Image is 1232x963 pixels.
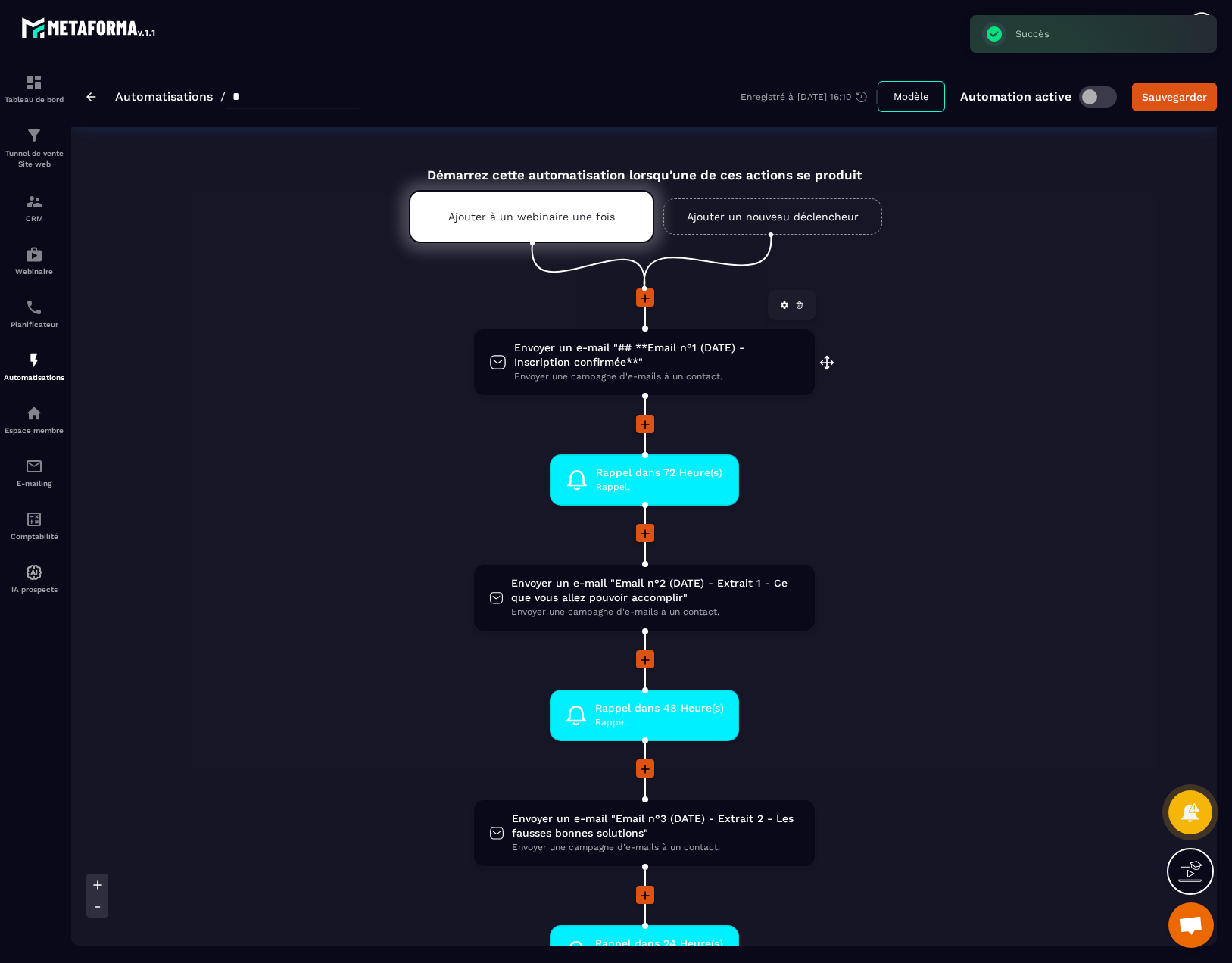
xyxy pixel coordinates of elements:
[4,373,64,382] p: Automatisations
[4,426,64,435] p: Espace membre
[4,95,64,104] p: Tableau de bord
[514,341,799,369] span: Envoyer un e-mail "## **Email n°1 (DATE) - Inscription confirmée**"
[4,499,64,552] a: accountantaccountantComptabilité
[797,92,851,102] p: [DATE] 16:10
[595,715,724,730] span: Rappel.
[4,148,64,170] p: Tunnel de vente Site web
[4,181,64,234] a: formationformationCRM
[1132,83,1217,111] button: Sauvegarder
[663,198,882,235] a: Ajouter un nouveau déclencheur
[595,701,724,715] span: Rappel dans 48 Heure(s)
[4,214,64,223] p: CRM
[4,267,64,276] p: Webinaire
[25,245,43,263] img: automations
[512,812,799,840] span: Envoyer un e-mail "Email n°3 (DATE) - Extrait 2 - Les fausses bonnes solutions"
[4,62,64,115] a: formationformationTableau de bord
[4,287,64,340] a: schedulerschedulerPlanificateur
[25,351,43,369] img: automations
[4,115,64,181] a: formationformationTunnel de vente Site web
[371,150,917,182] div: Démarrez cette automatisation lorsqu'une de ces actions se produit
[4,393,64,446] a: automationsautomationsEspace membre
[878,81,945,112] button: Modèle
[1142,89,1207,104] div: Sauvegarder
[115,89,213,104] a: Automatisations
[595,937,723,951] span: Rappel dans 24 Heure(s)
[511,576,800,605] span: Envoyer un e-mail "Email n°2 (DATE) - Extrait 1 - Ce que vous allez pouvoir accomplir"
[4,479,64,488] p: E-mailing
[448,210,615,223] p: Ajouter à un webinaire une fois
[514,369,799,384] span: Envoyer une campagne d'e-mails à un contact.
[4,234,64,287] a: automationsautomationsWebinaire
[25,510,43,528] img: accountant
[86,92,96,101] img: arrow
[1168,902,1214,948] a: Mở cuộc trò chuyện
[4,320,64,329] p: Planificateur
[220,89,226,104] span: /
[25,457,43,475] img: email
[511,605,800,619] span: Envoyer une campagne d'e-mails à un contact.
[25,73,43,92] img: formation
[960,89,1071,104] p: Automation active
[25,298,43,316] img: scheduler
[741,90,878,104] div: Enregistré à
[596,480,722,494] span: Rappel.
[25,126,43,145] img: formation
[21,14,158,41] img: logo
[4,446,64,499] a: emailemailE-mailing
[512,840,799,855] span: Envoyer une campagne d'e-mails à un contact.
[4,585,64,594] p: IA prospects
[25,563,43,581] img: automations
[25,404,43,422] img: automations
[4,532,64,541] p: Comptabilité
[25,192,43,210] img: formation
[4,340,64,393] a: automationsautomationsAutomatisations
[596,466,722,480] span: Rappel dans 72 Heure(s)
